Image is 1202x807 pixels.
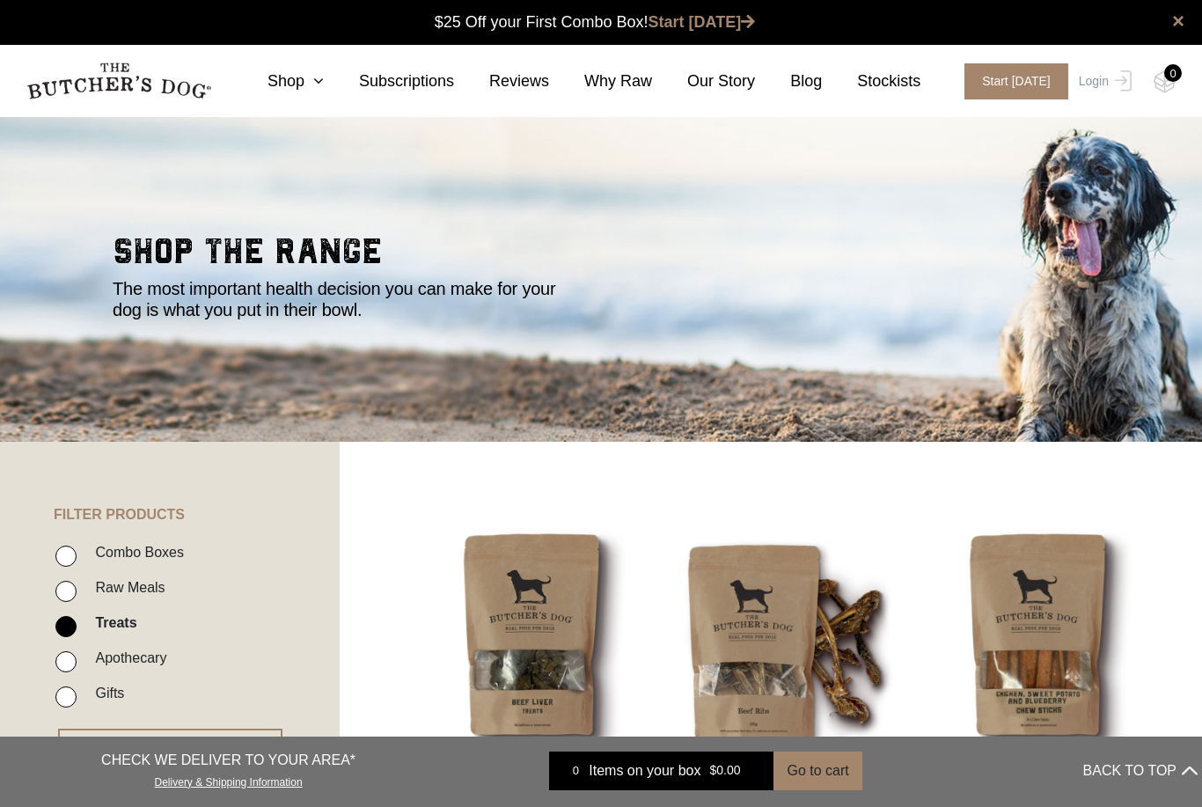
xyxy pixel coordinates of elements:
[589,760,700,781] span: Items on your box
[86,540,184,564] label: Combo Boxes
[964,63,1068,99] span: Start [DATE]
[649,13,756,31] a: Start [DATE]
[1154,70,1176,93] img: TBD_Cart-Empty.png
[101,750,355,771] p: CHECK WE DELIVER TO YOUR AREA*
[454,70,549,93] a: Reviews
[947,63,1074,99] a: Start [DATE]
[773,752,861,790] button: Go to cart
[927,530,1152,755] img: Chicken Sweet Potato and Blueberry Chew Sticks
[86,611,136,635] label: Treats
[1083,750,1198,792] button: BACK TO TOP
[155,772,303,789] a: Delivery & Shipping Information
[421,530,646,755] img: Beef Liver Treats
[232,70,324,93] a: Shop
[86,681,124,705] label: Gifts
[562,762,589,780] div: 0
[674,530,899,755] img: Beef Spare Ribs
[86,646,166,670] label: Apothecary
[549,752,773,790] a: 0 Items on your box $0.00
[113,278,579,320] p: The most important health decision you can make for your dog is what you put in their bowl.
[113,234,1089,278] h2: shop the range
[86,576,165,599] label: Raw Meals
[1172,11,1184,32] a: close
[1074,63,1132,99] a: Login
[709,764,740,778] bdi: 0.00
[549,70,652,93] a: Why Raw
[1164,64,1182,82] div: 0
[652,70,755,93] a: Our Story
[755,70,822,93] a: Blog
[58,729,282,767] button: RESET FILTER
[324,70,454,93] a: Subscriptions
[709,764,716,778] span: $
[822,70,920,93] a: Stockists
